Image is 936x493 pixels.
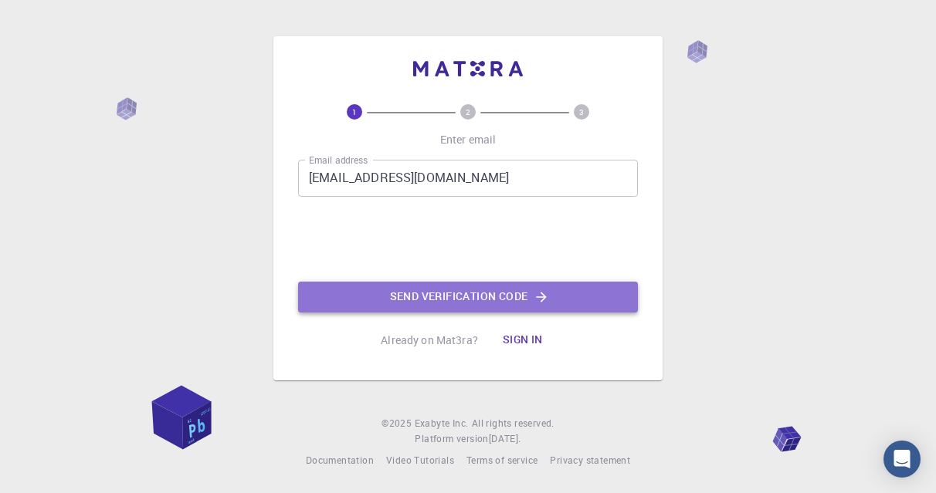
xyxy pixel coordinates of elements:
span: All rights reserved. [472,416,554,431]
span: Platform version [415,431,488,447]
a: Exabyte Inc. [415,416,469,431]
div: Open Intercom Messenger [883,441,921,478]
text: 3 [579,106,584,117]
text: 2 [466,106,470,117]
a: Documentation [306,453,374,468]
span: Video Tutorials [386,454,454,466]
span: Privacy statement [550,454,630,466]
a: Terms of service [466,453,538,468]
a: Video Tutorials [386,453,454,468]
button: Sign in [490,325,555,356]
text: 1 [352,106,357,117]
a: Privacy statement [550,453,630,468]
span: © 2025 [382,416,414,431]
label: Email address [309,154,368,167]
p: Already on Mat3ra? [381,333,478,348]
button: Send verification code [298,282,638,312]
p: Enter email [440,132,497,147]
iframe: reCAPTCHA [351,209,585,269]
span: Documentation [306,454,374,466]
span: Terms of service [466,454,538,466]
a: [DATE]. [489,431,521,447]
span: [DATE] . [489,432,521,444]
span: Exabyte Inc. [415,417,469,429]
